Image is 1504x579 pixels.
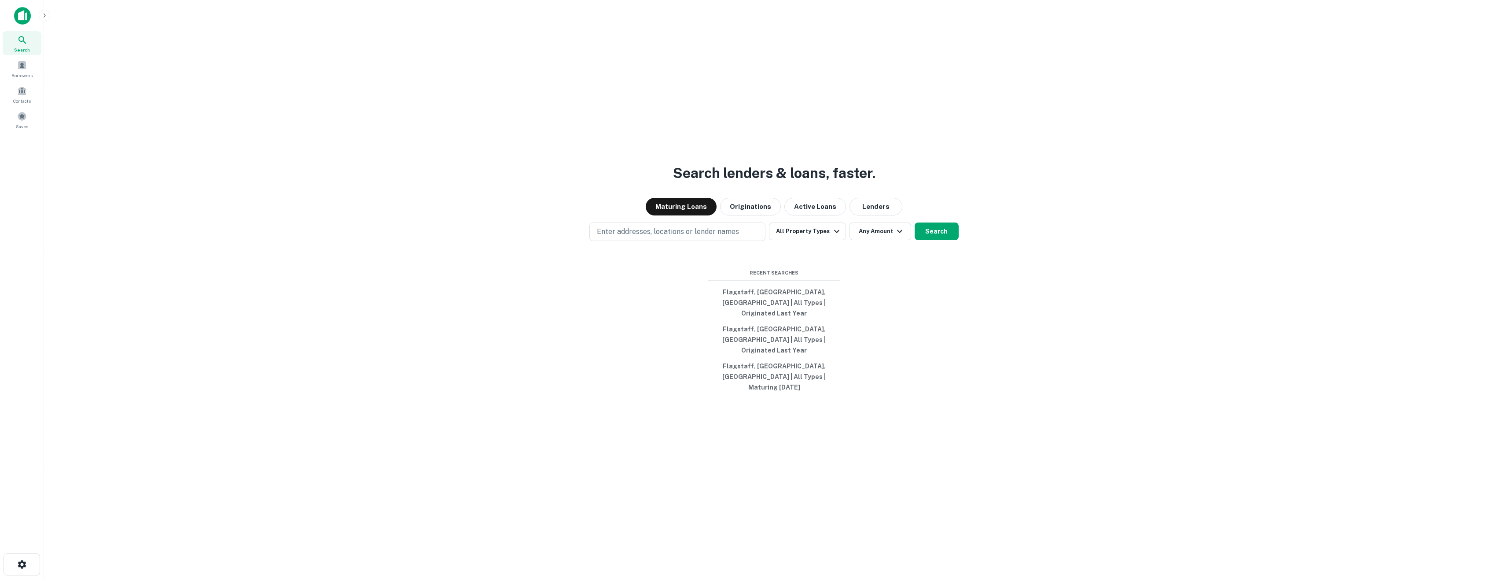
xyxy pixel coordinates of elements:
[784,198,846,215] button: Active Loans
[14,46,30,53] span: Search
[708,284,840,321] button: Flagstaff, [GEOGRAPHIC_DATA], [GEOGRAPHIC_DATA] | All Types | Originated Last Year
[11,72,33,79] span: Borrowers
[13,97,31,104] span: Contacts
[3,31,41,55] a: Search
[720,198,781,215] button: Originations
[849,223,911,240] button: Any Amount
[915,223,959,240] button: Search
[597,226,739,237] p: Enter addresses, locations or lender names
[708,269,840,277] span: Recent Searches
[769,223,846,240] button: All Property Types
[16,123,29,130] span: Saved
[673,163,875,184] h3: Search lenders & loans, faster.
[708,321,840,358] button: Flagstaff, [GEOGRAPHIC_DATA], [GEOGRAPHIC_DATA] | All Types | Originated Last Year
[708,358,840,395] button: Flagstaff, [GEOGRAPHIC_DATA], [GEOGRAPHIC_DATA] | All Types | Maturing [DATE]
[3,57,41,81] a: Borrowers
[849,198,902,215] button: Lenders
[589,223,765,241] button: Enter addresses, locations or lender names
[3,108,41,132] a: Saved
[3,82,41,106] a: Contacts
[14,7,31,25] img: capitalize-icon.png
[646,198,717,215] button: Maturing Loans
